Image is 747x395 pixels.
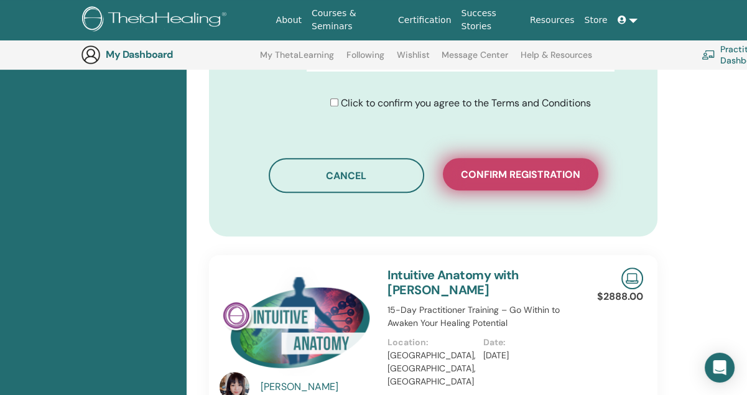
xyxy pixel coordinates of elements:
a: My ThetaLearning [260,50,334,70]
a: Help & Resources [521,50,592,70]
img: generic-user-icon.jpg [81,45,101,65]
img: chalkboard-teacher.svg [702,50,715,60]
span: Click to confirm you agree to the Terms and Conditions [341,96,591,109]
h3: My Dashboard [106,49,230,60]
p: [DATE] [483,349,571,362]
a: Following [346,50,384,70]
p: [GEOGRAPHIC_DATA], [GEOGRAPHIC_DATA], [GEOGRAPHIC_DATA] [387,349,475,388]
a: Intuitive Anatomy with [PERSON_NAME] [387,267,518,298]
p: Location: [387,336,475,349]
p: Date: [483,336,571,349]
a: Wishlist [397,50,430,70]
button: Cancel [269,158,424,193]
a: About [271,9,307,32]
p: $2888.00 [597,289,643,304]
div: Open Intercom Messenger [705,353,735,383]
button: Confirm registration [443,158,598,190]
a: [PERSON_NAME] [261,379,376,394]
a: Resources [525,9,580,32]
img: logo.png [82,6,231,34]
a: Store [580,9,613,32]
a: Message Center [442,50,508,70]
span: Confirm registration [461,168,580,181]
span: Cancel [326,169,366,182]
a: Certification [393,9,456,32]
img: Live Online Seminar [621,267,643,289]
p: 15-Day Practitioner Training – Go Within to Awaken Your Healing Potential [387,304,578,330]
img: Intuitive Anatomy [220,267,373,375]
a: Success Stories [456,2,525,38]
a: Courses & Seminars [307,2,393,38]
